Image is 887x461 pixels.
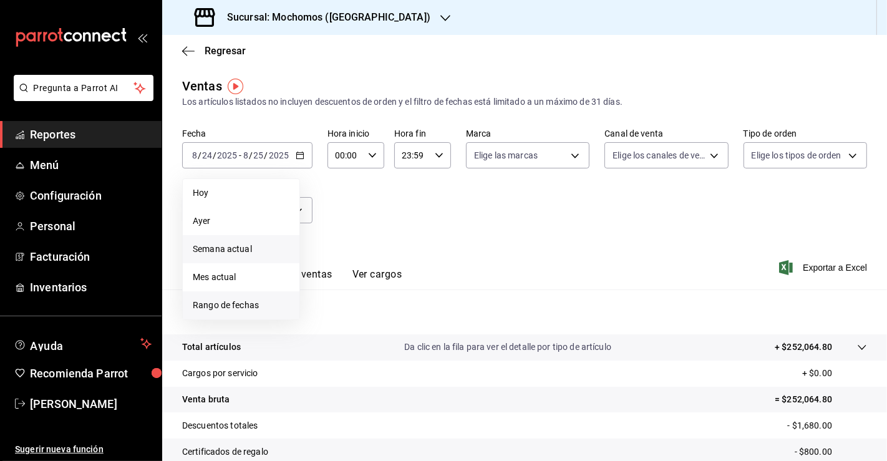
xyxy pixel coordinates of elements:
span: / [264,150,268,160]
input: ---- [216,150,238,160]
span: Menú [30,157,152,173]
span: Recomienda Parrot [30,365,152,382]
button: Regresar [182,45,246,57]
p: Total artículos [182,341,241,354]
button: open_drawer_menu [137,32,147,42]
label: Fecha [182,130,313,138]
input: -- [191,150,198,160]
button: Exportar a Excel [782,260,867,275]
span: Reportes [30,126,152,143]
input: -- [243,150,249,160]
span: Hoy [193,187,289,200]
span: / [213,150,216,160]
h3: Sucursal: Mochomos ([GEOGRAPHIC_DATA]) [217,10,430,25]
p: Cargos por servicio [182,367,258,380]
p: Venta bruta [182,393,230,406]
input: -- [253,150,264,160]
span: Elige los tipos de orden [752,149,841,162]
span: Facturación [30,248,152,265]
input: ---- [268,150,289,160]
p: Resumen [182,304,867,319]
p: - $800.00 [795,445,867,459]
div: Los artículos listados no incluyen descuentos de orden y el filtro de fechas está limitado a un m... [182,95,867,109]
label: Marca [466,130,589,138]
span: Inventarios [30,279,152,296]
p: Descuentos totales [182,419,258,432]
span: - [239,150,241,160]
button: Ver cargos [352,268,402,289]
span: Elige las marcas [474,149,538,162]
span: / [249,150,253,160]
label: Tipo de orden [744,130,867,138]
div: Ventas [182,77,222,95]
p: Certificados de regalo [182,445,268,459]
a: Pregunta a Parrot AI [9,90,153,104]
span: Rango de fechas [193,299,289,312]
span: Elige los canales de venta [613,149,705,162]
label: Canal de venta [604,130,728,138]
input: -- [201,150,213,160]
span: Ayer [193,215,289,228]
span: Mes actual [193,271,289,284]
span: Sugerir nueva función [15,443,152,456]
span: / [198,150,201,160]
button: Ver ventas [283,268,332,289]
span: Personal [30,218,152,235]
span: Pregunta a Parrot AI [34,82,134,95]
p: - $1,680.00 [788,419,867,432]
p: + $0.00 [802,367,867,380]
span: Configuración [30,187,152,204]
p: = $252,064.80 [775,393,867,406]
span: Ayuda [30,336,135,351]
span: Regresar [205,45,246,57]
p: Da clic en la fila para ver el detalle por tipo de artículo [404,341,611,354]
div: navigation tabs [202,268,402,289]
label: Hora fin [394,130,451,138]
p: + $252,064.80 [775,341,832,354]
label: Hora inicio [327,130,384,138]
span: Semana actual [193,243,289,256]
span: [PERSON_NAME] [30,395,152,412]
button: Pregunta a Parrot AI [14,75,153,101]
img: Tooltip marker [228,79,243,94]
